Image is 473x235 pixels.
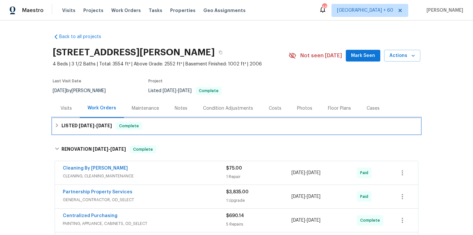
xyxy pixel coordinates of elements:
[61,122,112,130] h6: LISTED
[307,171,320,175] span: [DATE]
[226,221,291,228] div: 5 Repairs
[178,89,192,93] span: [DATE]
[53,79,81,83] span: Last Visit Date
[22,7,44,14] span: Maestro
[351,52,375,60] span: Mark Seen
[93,147,108,151] span: [DATE]
[88,105,116,111] div: Work Orders
[53,89,66,93] span: [DATE]
[307,194,320,199] span: [DATE]
[170,7,196,14] span: Properties
[83,7,103,14] span: Projects
[111,7,141,14] span: Work Orders
[291,193,320,200] span: -
[149,8,162,13] span: Tasks
[203,7,246,14] span: Geo Assignments
[203,105,253,112] div: Condition Adjustments
[346,50,380,62] button: Mark Seen
[328,105,351,112] div: Floor Plans
[53,87,114,95] div: by [PERSON_NAME]
[226,173,291,180] div: 1 Repair
[226,166,242,171] span: $75.00
[291,217,320,224] span: -
[307,218,320,223] span: [DATE]
[53,139,420,160] div: RENOVATION [DATE]-[DATE]Complete
[163,89,176,93] span: [DATE]
[226,190,249,194] span: $3,835.00
[424,7,463,14] span: [PERSON_NAME]
[79,123,112,128] span: -
[226,197,291,204] div: 1 Upgrade
[79,123,94,128] span: [DATE]
[96,123,112,128] span: [DATE]
[63,220,226,227] span: PAINTING, APPLIANCE, CABINETS, OD_SELECT
[63,197,226,203] span: GENERAL_CONTRACTOR, OD_SELECT
[63,173,226,179] span: CLEANING, CLEANING_MAINTENANCE
[300,52,342,59] span: Not seen [DATE]
[130,146,155,153] span: Complete
[132,105,159,112] div: Maintenance
[291,218,305,223] span: [DATE]
[269,105,281,112] div: Costs
[110,147,126,151] span: [DATE]
[63,166,128,171] a: Cleaning By [PERSON_NAME]
[175,105,187,112] div: Notes
[62,7,75,14] span: Visits
[297,105,312,112] div: Photos
[53,34,115,40] a: Back to all projects
[360,170,371,176] span: Paid
[215,47,226,58] button: Copy Address
[360,193,371,200] span: Paid
[291,194,305,199] span: [DATE]
[148,89,222,93] span: Listed
[322,4,327,10] div: 461
[63,214,117,218] a: Centralized Purchasing
[93,147,126,151] span: -
[163,89,192,93] span: -
[291,171,305,175] span: [DATE]
[53,118,420,134] div: LISTED [DATE]-[DATE]Complete
[384,50,420,62] button: Actions
[53,61,289,67] span: 4 Beds | 3 1/2 Baths | Total: 3554 ft² | Above Grade: 2552 ft² | Basement Finished: 1002 ft² | 2006
[61,145,126,153] h6: RENOVATION
[337,7,393,14] span: [GEOGRAPHIC_DATA] + 60
[148,79,163,83] span: Project
[226,214,244,218] span: $690.14
[196,89,221,93] span: Complete
[116,123,142,129] span: Complete
[360,217,383,224] span: Complete
[63,190,132,194] a: Partnership Property Services
[367,105,380,112] div: Cases
[53,49,215,56] h2: [STREET_ADDRESS][PERSON_NAME]
[61,105,72,112] div: Visits
[389,52,415,60] span: Actions
[291,170,320,176] span: -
